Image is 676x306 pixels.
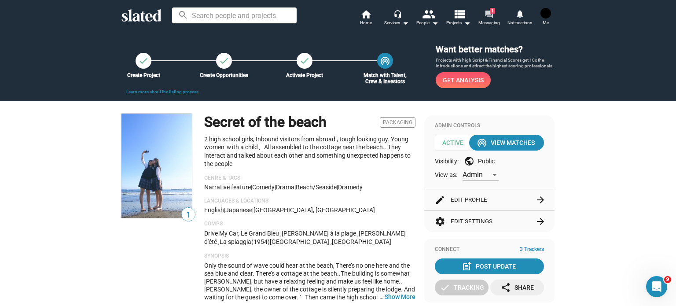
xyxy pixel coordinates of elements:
[195,72,253,78] div: Create Opportunities
[204,135,415,168] p: 2 high school girls, Inbound visitors from abroad , tough looking guy. Young women ｗith a child、A...
[490,8,495,14] span: 1
[430,18,440,28] mat-icon: arrow_drop_down
[462,261,472,272] mat-icon: post_add
[297,53,312,69] button: Activate Project
[296,184,337,191] span: beach/seaside
[520,246,544,253] span: 3 Trackers
[121,114,192,218] img: Secret of the beach
[478,18,500,28] span: Messaging
[464,156,474,166] mat-icon: public
[219,55,229,66] mat-icon: check
[540,8,551,18] img: Kyoji Ohno
[535,195,546,205] mat-icon: arrow_forward
[275,184,276,191] span: |
[435,216,445,227] mat-icon: settings
[356,72,414,85] div: Match with Talent, Crew & Investors
[435,135,477,151] span: Active
[435,280,489,295] button: Tracking
[535,6,556,29] button: Kyoji OhnoMe
[126,89,198,94] a: Learn more about the listing process
[435,258,544,274] button: Post Update
[114,72,173,78] div: Create Project
[422,7,435,20] mat-icon: people
[416,18,438,28] div: People
[435,195,445,205] mat-icon: edit
[204,206,224,214] span: English
[474,9,504,28] a: 1Messaging
[453,7,466,20] mat-icon: view_list
[500,280,534,295] div: Share
[385,293,415,301] button: …Show More
[381,9,412,28] button: Services
[485,10,493,18] mat-icon: forum
[469,135,544,151] button: View Matches
[462,18,472,28] mat-icon: arrow_drop_down
[535,216,546,227] mat-icon: arrow_forward
[172,7,297,23] input: Search people and projects
[412,9,443,28] button: People
[436,72,491,88] a: Get Analysis
[253,206,375,214] span: [GEOGRAPHIC_DATA], [GEOGRAPHIC_DATA]
[252,184,275,191] span: Comedy
[360,18,372,28] span: Home
[299,55,310,66] mat-icon: check
[500,282,511,293] mat-icon: share
[252,206,253,214] span: |
[251,184,252,191] span: |
[435,211,544,232] button: Edit Settings
[375,293,385,301] span: …
[477,137,487,148] mat-icon: wifi_tethering
[436,57,555,69] p: Projects with high Script & Financial Scores get 10x the introductions and attract the highest sc...
[646,276,667,297] iframe: Intercom live chat
[360,9,371,19] mat-icon: home
[463,258,516,274] div: Post Update
[338,184,363,191] span: dramedy
[435,246,544,253] div: Connect
[393,10,401,18] mat-icon: headset_mic
[204,113,327,132] h1: Secret of the beach
[138,55,149,66] mat-icon: check
[435,156,544,166] div: Visibility: Public
[446,18,470,28] span: Projects
[440,280,484,295] div: Tracking
[478,135,535,151] div: View Matches
[490,280,544,295] button: Share
[350,9,381,28] a: Home
[463,170,483,179] span: Admin
[543,18,549,28] span: Me
[443,9,474,28] button: Projects
[507,18,532,28] span: Notifications
[384,18,409,28] div: Services
[436,44,555,55] h3: Want better matches?
[435,189,544,210] button: Edit Profile
[380,117,415,128] span: Packaging
[435,171,457,179] span: View as:
[216,53,232,69] a: Create Opportunities
[224,206,225,214] span: |
[664,276,671,283] span: 9
[204,221,415,228] p: Comps
[294,184,296,191] span: |
[276,184,294,191] span: Drama
[435,122,544,129] div: Admin Controls
[276,72,334,78] div: Activate Project
[440,282,450,293] mat-icon: check
[204,253,415,260] p: Synopsis
[337,184,338,191] span: |
[204,198,415,205] p: Languages & Locations
[504,9,535,28] a: Notifications
[182,209,195,221] span: 1
[204,175,415,182] p: Genre & Tags
[400,18,411,28] mat-icon: arrow_drop_down
[204,229,415,246] p: Drive My Car, Le Grand Bleu ,[PERSON_NAME] à la plage ,[PERSON_NAME] d'été ,La spiaggia(1954)[GEO...
[204,184,251,191] span: Narrative feature
[443,72,484,88] span: Get Analysis
[515,9,524,18] mat-icon: notifications
[380,55,390,66] mat-icon: wifi_tethering
[377,53,393,69] a: Match with Talent, Crew & Investors
[225,206,252,214] span: Japanese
